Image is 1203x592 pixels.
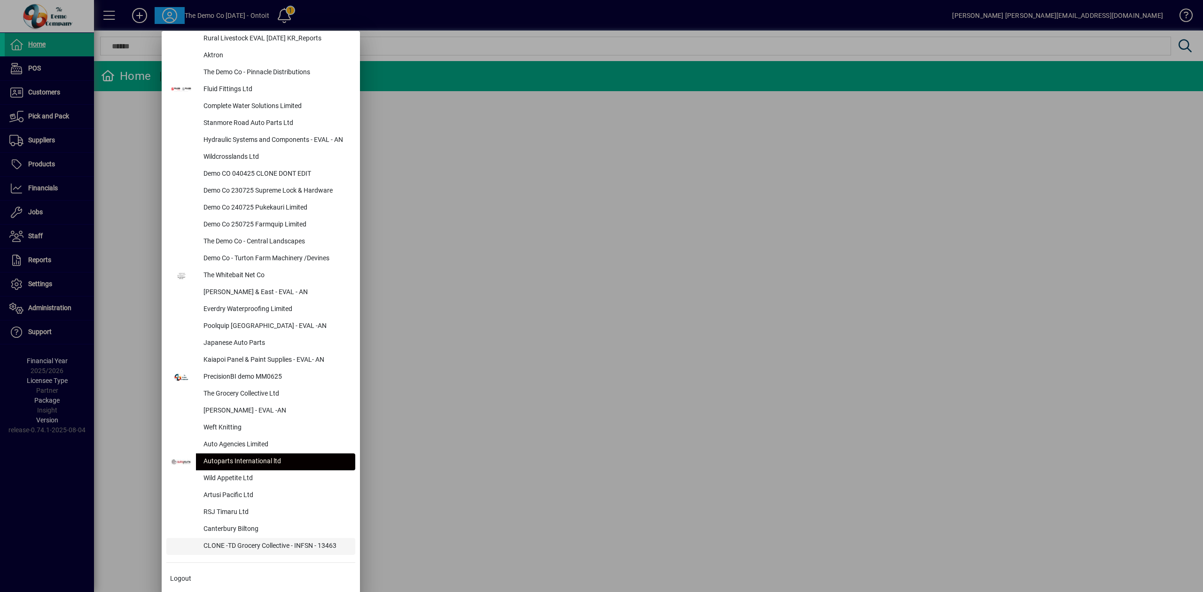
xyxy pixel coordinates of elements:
button: Canterbury Biltong [166,521,355,538]
div: Demo Co 250725 Farmquip Limited [196,217,355,234]
button: Everdry Waterproofing Limited [166,301,355,318]
button: Demo Co 240725 Pukekauri Limited [166,200,355,217]
button: [PERSON_NAME] - EVAL -AN [166,403,355,420]
div: Artusi Pacific Ltd [196,487,355,504]
button: The Demo Co - Pinnacle Distributions [166,64,355,81]
div: The Whitebait Net Co [196,267,355,284]
button: Demo CO 040425 CLONE DONT EDIT [166,166,355,183]
div: Demo CO 040425 CLONE DONT EDIT [196,166,355,183]
div: Canterbury Biltong [196,521,355,538]
div: Weft Knitting [196,420,355,436]
button: Demo Co 230725 Supreme Lock & Hardware [166,183,355,200]
div: Stanmore Road Auto Parts Ltd [196,115,355,132]
div: Demo Co 240725 Pukekauri Limited [196,200,355,217]
button: RSJ Timaru Ltd [166,504,355,521]
div: RSJ Timaru Ltd [196,504,355,521]
button: CLONE -TD Grocery Collective - INFSN - 13463 [166,538,355,555]
div: Everdry Waterproofing Limited [196,301,355,318]
div: Auto Agencies Limited [196,436,355,453]
button: Artusi Pacific Ltd [166,487,355,504]
div: Hydraulic Systems and Components - EVAL - AN [196,132,355,149]
div: CLONE -TD Grocery Collective - INFSN - 13463 [196,538,355,555]
button: The Whitebait Net Co [166,267,355,284]
button: Aktron [166,47,355,64]
button: PrecisionBI demo MM0625 [166,369,355,386]
div: Wild Appetite Ltd [196,470,355,487]
div: The Demo Co - Pinnacle Distributions [196,64,355,81]
button: The Demo Co - Central Landscapes [166,234,355,250]
button: Kaiapoi Panel & Paint Supplies - EVAL- AN [166,352,355,369]
button: Hydraulic Systems and Components - EVAL - AN [166,132,355,149]
div: Wildcrosslands Ltd [196,149,355,166]
div: The Grocery Collective Ltd [196,386,355,403]
div: PrecisionBI demo MM0625 [196,369,355,386]
button: Stanmore Road Auto Parts Ltd [166,115,355,132]
button: Rural Livestock EVAL [DATE] KR_Reports [166,31,355,47]
button: The Grocery Collective Ltd [166,386,355,403]
div: Kaiapoi Panel & Paint Supplies - EVAL- AN [196,352,355,369]
div: Poolquip [GEOGRAPHIC_DATA] - EVAL -AN [196,318,355,335]
div: [PERSON_NAME] & East - EVAL - AN [196,284,355,301]
button: Demo Co - Turton Farm Machinery /Devines [166,250,355,267]
button: Weft Knitting [166,420,355,436]
button: Fluid Fittings Ltd [166,81,355,98]
button: [PERSON_NAME] & East - EVAL - AN [166,284,355,301]
button: Poolquip [GEOGRAPHIC_DATA] - EVAL -AN [166,318,355,335]
div: Rural Livestock EVAL [DATE] KR_Reports [196,31,355,47]
button: Demo Co 250725 Farmquip Limited [166,217,355,234]
div: Aktron [196,47,355,64]
button: Logout [166,570,355,587]
div: Japanese Auto Parts [196,335,355,352]
button: Japanese Auto Parts [166,335,355,352]
div: The Demo Co - Central Landscapes [196,234,355,250]
div: Autoparts International ltd [196,453,355,470]
button: Autoparts International ltd [166,453,355,470]
button: Wildcrosslands Ltd [166,149,355,166]
button: Complete Water Solutions Limited [166,98,355,115]
div: [PERSON_NAME] - EVAL -AN [196,403,355,420]
div: Complete Water Solutions Limited [196,98,355,115]
div: Demo Co 230725 Supreme Lock & Hardware [196,183,355,200]
span: Logout [170,574,191,584]
button: Auto Agencies Limited [166,436,355,453]
div: Demo Co - Turton Farm Machinery /Devines [196,250,355,267]
button: Wild Appetite Ltd [166,470,355,487]
div: Fluid Fittings Ltd [196,81,355,98]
